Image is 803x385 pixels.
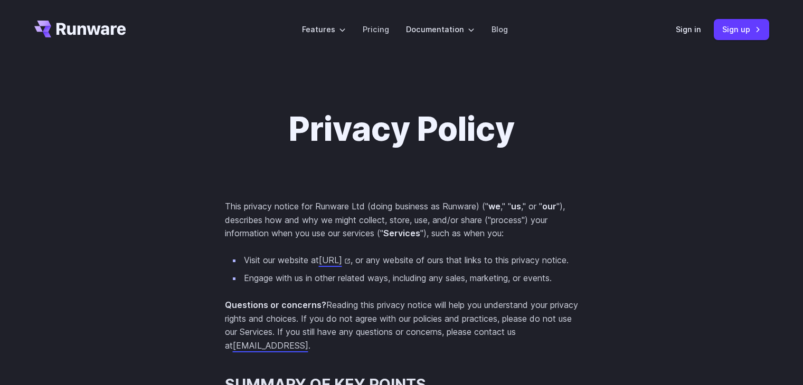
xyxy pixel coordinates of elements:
[488,201,500,211] strong: we
[714,19,769,40] a: Sign up
[34,21,126,37] a: Go to /
[383,228,420,238] strong: Services
[225,299,579,352] p: Reading this privacy notice will help you understand your privacy rights and choices. If you do n...
[233,340,308,351] a: [EMAIL_ADDRESS]
[676,23,701,35] a: Sign in
[225,300,326,310] strong: Questions or concerns?
[319,255,351,265] a: [URL]
[302,23,346,35] label: Features
[242,254,579,267] li: Visit our website at , or any website of ours that links to this privacy notice.
[225,110,579,149] h1: Privacy Policy
[363,23,389,35] a: Pricing
[511,201,521,211] strong: us
[406,23,475,35] label: Documentation
[225,200,579,240] p: This privacy notice for Runware Ltd (doing business as Runware) (" ," " ," or " "), describes how...
[492,23,508,35] a: Blog
[542,201,556,211] strong: our
[242,272,579,285] li: Engage with us in other related ways, including any sales, marketing, or events.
